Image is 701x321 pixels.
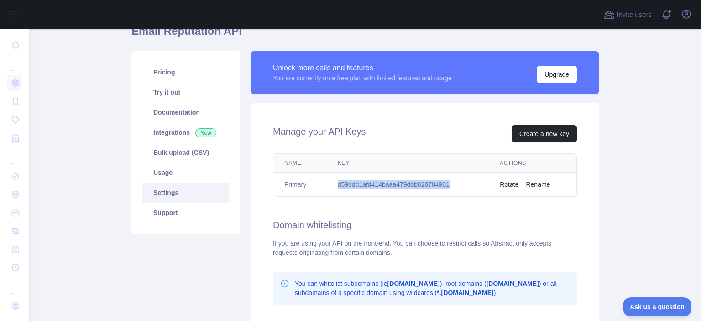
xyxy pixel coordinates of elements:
h2: Domain whitelisting [273,219,577,232]
a: Settings [142,183,229,203]
div: You are currently on a free plan with limited features and usage [273,74,452,83]
b: *.[DOMAIN_NAME] [437,289,493,296]
td: d59ddd1afd414baaa479dbb828704961 [327,173,489,197]
span: Invite users [617,10,652,20]
th: Key [327,154,489,173]
a: Support [142,203,229,223]
div: If you are using your API on the front-end. You can choose to restrict calls so Abstract only acc... [273,239,577,257]
button: Rename [526,180,550,189]
a: Integrations New [142,122,229,142]
span: New [195,128,216,137]
div: Unlock more calls and features [273,63,452,74]
a: Try it out [142,82,229,102]
td: Primary [273,173,327,197]
iframe: Toggle Customer Support [623,297,692,316]
th: Actions [489,154,576,173]
h1: Email Reputation API [131,24,599,46]
b: [DOMAIN_NAME] [387,280,440,287]
a: Pricing [142,62,229,82]
a: Usage [142,163,229,183]
h2: Manage your API Keys [273,125,366,142]
button: Upgrade [537,66,577,83]
p: You can whitelist subdomains (ie ), root domains ( ) or all subdomains of a specific domain using... [295,279,570,297]
button: Invite users [602,7,654,22]
div: ... [7,278,22,296]
div: ... [7,148,22,166]
th: Name [273,154,327,173]
button: Rotate [500,180,518,189]
div: ... [7,55,22,73]
button: Create a new key [512,125,577,142]
a: Documentation [142,102,229,122]
a: Bulk upload (CSV) [142,142,229,163]
b: [DOMAIN_NAME] [487,280,539,287]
